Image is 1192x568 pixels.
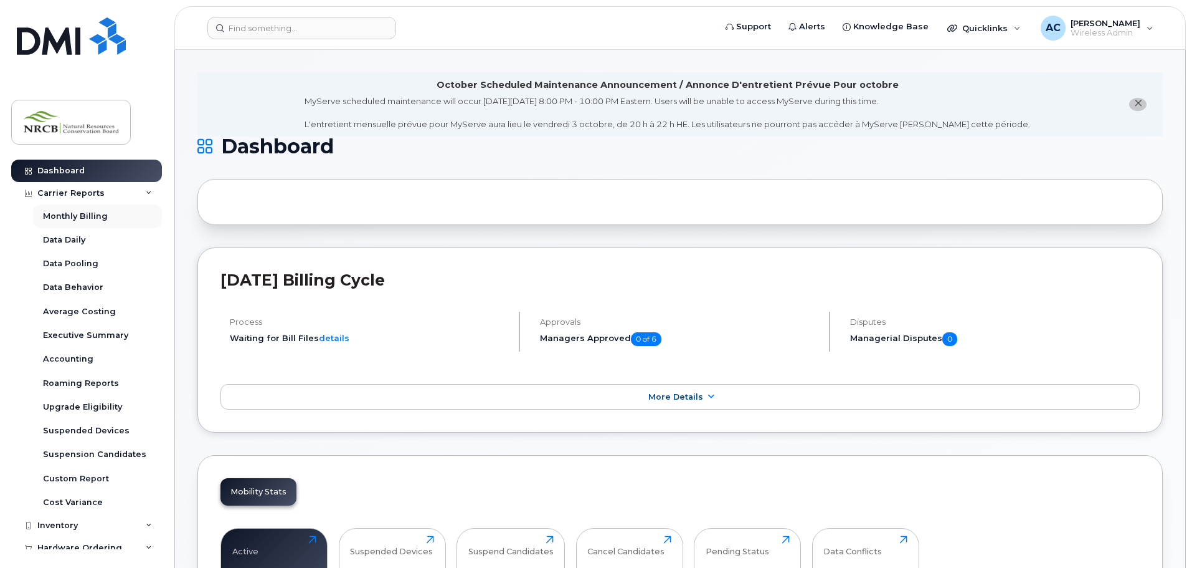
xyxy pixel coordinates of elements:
span: 0 of 6 [631,332,661,346]
div: Cancel Candidates [587,536,665,556]
div: Active [232,536,258,556]
div: October Scheduled Maintenance Announcement / Annonce D'entretient Prévue Pour octobre [437,79,899,92]
div: MyServe scheduled maintenance will occur [DATE][DATE] 8:00 PM - 10:00 PM Eastern. Users will be u... [305,95,1030,130]
span: Dashboard [221,137,334,156]
button: close notification [1129,98,1147,111]
h4: Disputes [850,317,1140,327]
h4: Process [230,317,508,327]
a: details [319,333,349,343]
div: Suspended Devices [350,536,433,556]
span: 0 [942,332,957,346]
h2: [DATE] Billing Cycle [220,271,1140,289]
h5: Managerial Disputes [850,332,1140,346]
div: Pending Status [706,536,769,556]
div: Data Conflicts [823,536,882,556]
span: More Details [648,392,703,402]
h5: Managers Approved [540,332,818,346]
div: Suspend Candidates [468,536,554,556]
h4: Approvals [540,317,818,327]
li: Waiting for Bill Files [230,332,508,344]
